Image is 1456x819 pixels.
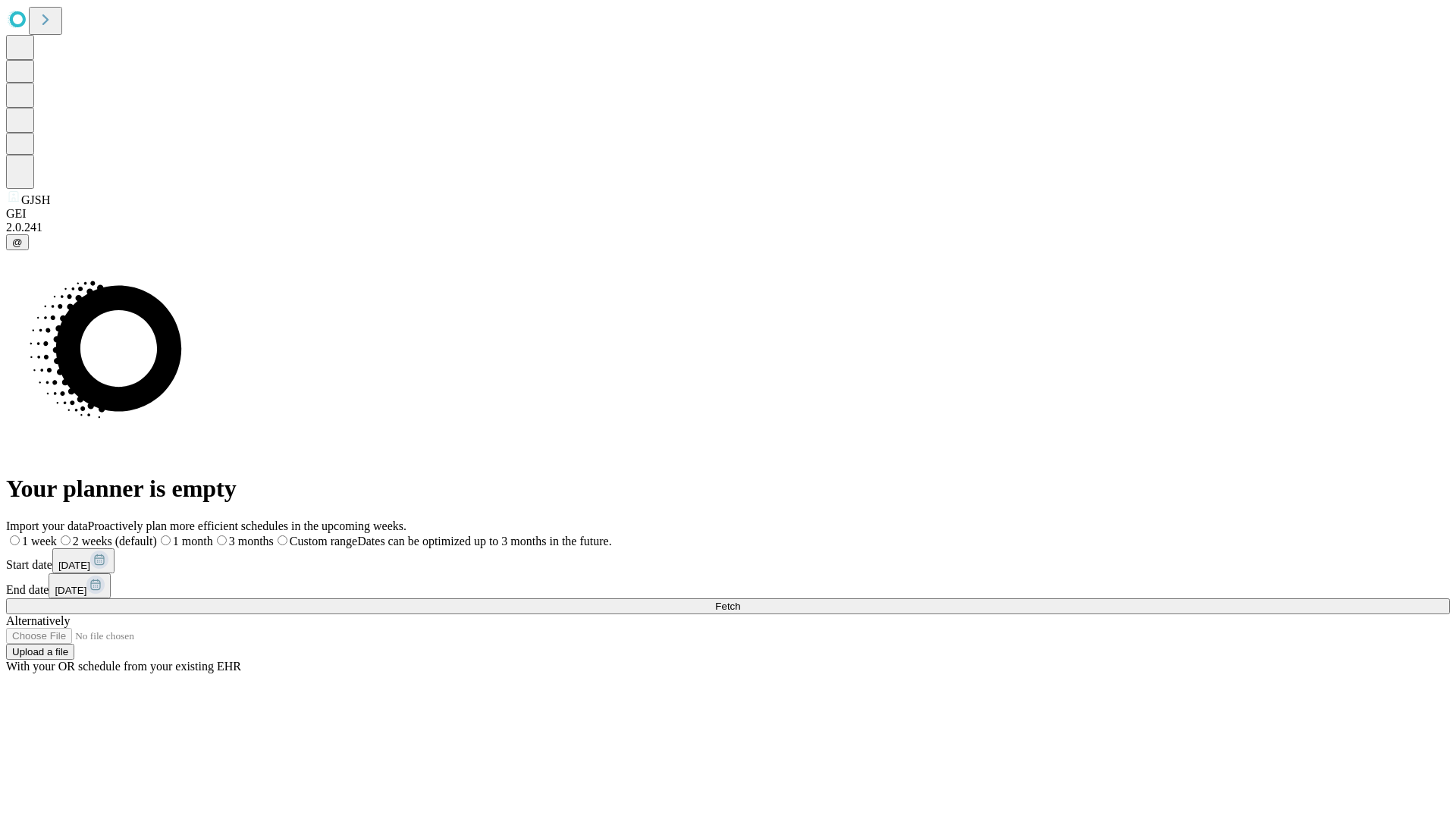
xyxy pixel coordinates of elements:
span: Dates can be optimized up to 3 months in the future. [357,535,611,548]
span: GJSH [21,193,50,206]
span: @ [12,237,23,248]
button: @ [6,234,29,250]
input: 1 week [10,535,20,545]
span: 1 month [173,535,213,548]
button: Fetch [6,598,1450,614]
div: Start date [6,548,1450,573]
span: 2 weeks (default) [73,535,157,548]
span: Fetch [715,601,740,612]
span: Import your data [6,519,88,532]
div: End date [6,573,1450,598]
button: [DATE] [49,573,111,598]
input: 3 months [217,535,227,545]
span: With your OR schedule from your existing EHR [6,660,241,673]
span: 3 months [229,535,274,548]
span: [DATE] [58,560,90,571]
span: Custom range [290,535,357,548]
button: [DATE] [52,548,115,573]
span: 1 week [22,535,57,548]
input: 1 month [161,535,171,545]
h1: Your planner is empty [6,475,1450,503]
div: 2.0.241 [6,221,1450,234]
span: Alternatively [6,614,70,627]
input: Custom rangeDates can be optimized up to 3 months in the future. [278,535,287,545]
input: 2 weeks (default) [61,535,71,545]
button: Upload a file [6,644,74,660]
div: GEI [6,207,1450,221]
span: Proactively plan more efficient schedules in the upcoming weeks. [88,519,406,532]
span: [DATE] [55,585,86,596]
